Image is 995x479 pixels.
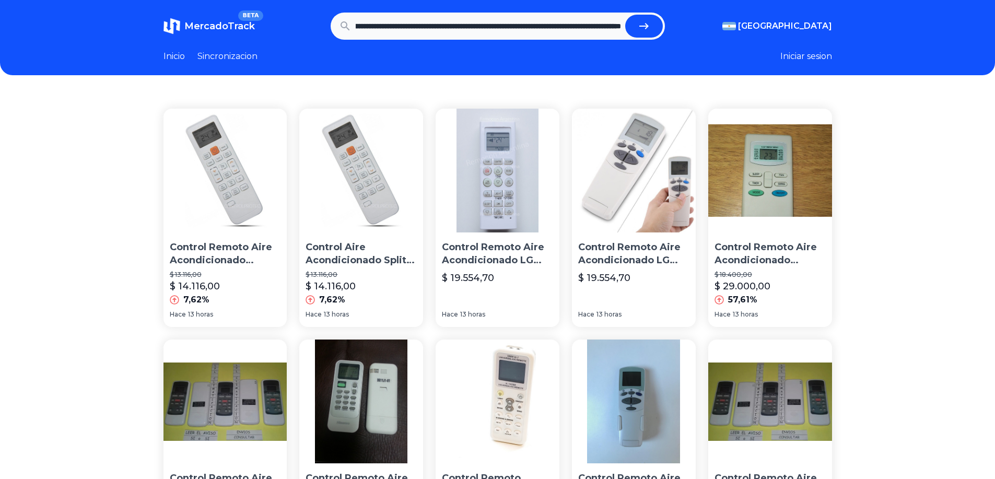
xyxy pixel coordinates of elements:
[572,109,696,327] a: Control Remoto Aire Acondicionado LG Bgh Frio Calor Ar809Control Remoto Aire Acondicionado LG Bgh...
[299,340,423,463] img: Control Remoto Aire Acondicionado Siam Frio Calor Dg11-j101
[722,22,736,30] img: Argentina
[460,310,485,319] span: 13 horas
[578,310,594,319] span: Hace
[163,109,287,232] img: Control Remoto Aire Acondicionado Samsung Split Frió Calor
[183,294,209,306] p: 7,62%
[197,50,257,63] a: Sincronizacion
[728,294,757,306] p: 57,61%
[733,310,758,319] span: 13 horas
[442,271,494,285] p: $ 19.554,70
[715,279,770,294] p: $ 29.000,00
[715,271,826,279] p: $ 18.400,00
[715,241,826,267] p: Control Remoto Aire Acondicionado Hitachi Frio Calor Envios
[738,20,832,32] span: [GEOGRAPHIC_DATA]
[319,294,345,306] p: 7,62%
[572,340,696,463] img: Control Remoto Aire Acondicionado LG 6711a20091m Frio Calor
[596,310,622,319] span: 13 horas
[708,109,832,232] img: Control Remoto Aire Acondicionado Hitachi Frio Calor Envios
[572,109,696,232] img: Control Remoto Aire Acondicionado LG Bgh Frio Calor Ar809
[170,310,186,319] span: Hace
[578,241,689,267] p: Control Remoto Aire Acondicionado LG Bgh Frio Calor Ar809
[170,241,281,267] p: Control Remoto Aire Acondicionado Samsung Split Frió Calor
[715,310,731,319] span: Hace
[324,310,349,319] span: 13 horas
[722,20,832,32] button: [GEOGRAPHIC_DATA]
[163,109,287,327] a: Control Remoto Aire Acondicionado Samsung Split Frió CalorControl Remoto Aire Acondicionado Samsu...
[780,50,832,63] button: Iniciar sesion
[306,310,322,319] span: Hace
[442,241,553,267] p: Control Remoto Aire Acondicionado LG Split Frio Calor Ar818
[170,279,220,294] p: $ 14.116,00
[170,271,281,279] p: $ 13.116,00
[442,310,458,319] span: Hace
[299,109,423,327] a: Control Aire Acondicionado Split Samsung Inverter Frió CalorControl Aire Acondicionado Split Sams...
[708,109,832,327] a: Control Remoto Aire Acondicionado Hitachi Frio Calor EnviosControl Remoto Aire Acondicionado Hita...
[188,310,213,319] span: 13 horas
[306,279,356,294] p: $ 14.116,00
[299,109,423,232] img: Control Aire Acondicionado Split Samsung Inverter Frió Calor
[578,271,630,285] p: $ 19.554,70
[163,18,180,34] img: MercadoTrack
[708,340,832,463] img: Control Remoto Aire Acondicionado Sigma Frio Calor Envios
[436,109,559,327] a: Control Remoto Aire Acondicionado LG Split Frio Calor Ar818Control Remoto Aire Acondicionado LG S...
[238,10,263,21] span: BETA
[184,20,255,32] span: MercadoTrack
[163,340,287,463] img: Control Remoto Aire Acondicionado Bgh Frio Calor Envios
[436,340,559,463] img: Control Remoto Universal Aire Acondicionado Frio Calor
[306,241,417,267] p: Control Aire Acondicionado Split Samsung Inverter Frió Calor
[436,109,559,232] img: Control Remoto Aire Acondicionado LG Split Frio Calor Ar818
[163,50,185,63] a: Inicio
[306,271,417,279] p: $ 13.116,00
[163,18,255,34] a: MercadoTrackBETA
